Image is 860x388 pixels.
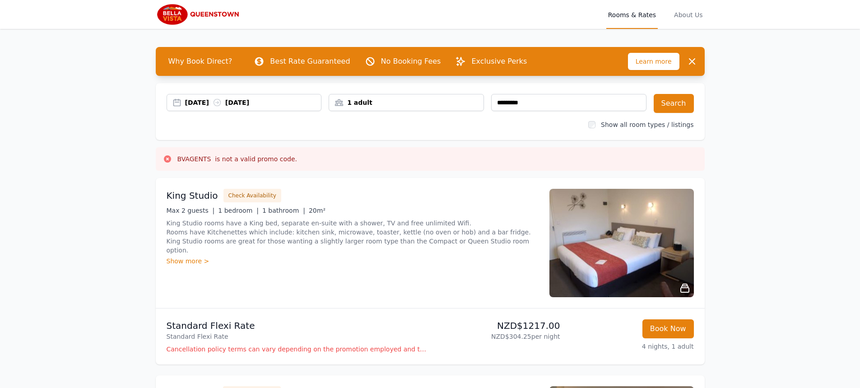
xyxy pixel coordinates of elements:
[161,52,240,70] span: Why Book Direct?
[434,319,560,332] p: NZD$1217.00
[167,189,218,202] h3: King Studio
[185,98,321,107] div: [DATE] [DATE]
[434,332,560,341] p: NZD$304.25 per night
[167,219,539,255] p: King Studio rooms have a King bed, separate en-suite with a shower, TV and free unlimited Wifi. R...
[567,342,694,351] p: 4 nights, 1 adult
[156,4,242,25] img: Bella Vista Queenstown
[601,121,693,128] label: Show all room types / listings
[177,154,297,164] h3: BVAGENTS is not a valid promo code.
[381,56,441,67] p: No Booking Fees
[223,189,281,202] button: Check Availability
[167,345,427,354] p: Cancellation policy terms can vary depending on the promotion employed and the time of stay of th...
[628,53,679,70] span: Learn more
[471,56,527,67] p: Exclusive Perks
[329,98,483,107] div: 1 adult
[642,319,694,338] button: Book Now
[262,207,305,214] span: 1 bathroom |
[218,207,259,214] span: 1 bedroom |
[654,94,694,113] button: Search
[167,207,215,214] span: Max 2 guests |
[167,319,427,332] p: Standard Flexi Rate
[309,207,325,214] span: 20m²
[270,56,350,67] p: Best Rate Guaranteed
[167,332,427,341] p: Standard Flexi Rate
[167,257,539,266] div: Show more >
